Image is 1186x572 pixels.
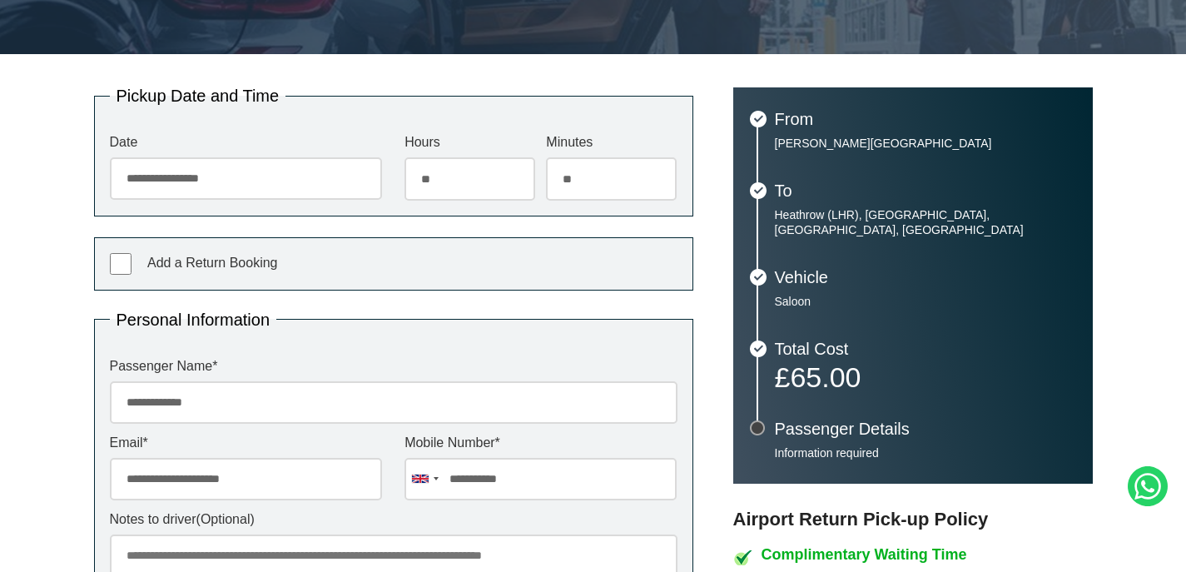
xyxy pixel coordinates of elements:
label: Hours [404,136,535,149]
span: Add a Return Booking [147,256,278,270]
label: Email [110,436,382,450]
label: Notes to driver [110,513,677,526]
span: (Optional) [196,512,255,526]
label: Minutes [546,136,677,149]
h3: From [775,111,1076,127]
p: Saloon [775,294,1076,309]
h3: Airport Return Pick-up Policy [733,509,1093,530]
p: Heathrow (LHR), [GEOGRAPHIC_DATA], [GEOGRAPHIC_DATA], [GEOGRAPHIC_DATA] [775,207,1076,237]
h3: Vehicle [775,269,1076,286]
span: 65.00 [790,361,861,393]
legend: Personal Information [110,311,277,328]
div: United Kingdom: +44 [405,459,444,500]
h3: Passenger Details [775,420,1076,437]
h3: Total Cost [775,341,1076,357]
legend: Pickup Date and Time [110,87,286,104]
p: £ [775,366,1076,389]
input: Add a Return Booking [110,253,132,275]
label: Passenger Name [110,360,677,373]
label: Mobile Number [404,436,677,450]
h3: To [775,182,1076,199]
p: Information required [775,445,1076,460]
h4: Complimentary Waiting Time [762,547,1093,562]
label: Date [110,136,382,149]
p: [PERSON_NAME][GEOGRAPHIC_DATA] [775,136,1076,151]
